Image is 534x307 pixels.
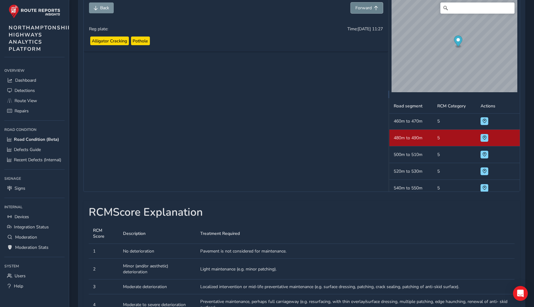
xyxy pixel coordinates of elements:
[433,130,476,146] td: 5
[15,185,25,191] span: Signs
[14,157,61,163] span: Recent Defects (Internal)
[89,206,515,219] h1: RCM Score Explanation
[355,5,372,11] span: Forward
[4,85,65,96] a: Detections
[15,77,36,83] span: Dashboard
[389,146,433,163] td: 500m to 510m
[119,244,196,259] td: No deterioration
[389,113,433,130] td: 460m to 470m
[4,155,65,165] a: Recent Defects (Internal)
[92,39,127,46] span: Alligator Cracking
[389,180,433,197] td: 540m to 550m
[4,106,65,116] a: Repairs
[389,163,433,180] td: 520m to 530m
[440,2,515,14] input: Search
[9,24,76,53] span: NORTHAMPTONSHIRE HIGHWAYS ANALYTICS PLATFORM
[433,146,476,163] td: 5
[9,4,60,18] img: rr logo
[93,227,114,239] span: RCM Score
[15,98,37,104] span: Route View
[15,108,29,114] span: Repairs
[437,103,466,109] span: RCM Category
[4,145,65,155] a: Defects Guide
[433,163,476,180] td: 5
[351,2,383,13] button: Forward
[4,271,65,281] a: Users
[4,75,65,85] a: Dashboard
[4,96,65,106] a: Route View
[14,136,59,142] span: Road Condition (Beta)
[433,180,476,197] td: 5
[4,66,65,75] div: Overview
[4,281,65,291] a: Help
[89,279,119,294] td: 3
[133,39,148,46] span: Pothole
[89,259,119,279] td: 2
[433,113,476,130] td: 5
[89,244,119,259] td: 1
[15,273,26,279] span: Users
[196,259,515,279] td: Light maintenance (e.g. minor patching).
[14,224,49,230] span: Integration Status
[454,36,462,48] div: Map marker
[15,214,29,220] span: Devices
[4,183,65,193] a: Signs
[513,286,528,301] div: Open Intercom Messenger
[89,2,114,13] button: Back
[196,244,515,259] td: Pavement is not considered for maintenance.
[4,212,65,222] a: Devices
[15,244,49,250] span: Moderation Stats
[4,262,65,271] div: System
[196,279,515,294] td: Localized intervention or mid-life preventative maintenance (e.g. surface dressing, patching, cra...
[14,147,41,153] span: Defects Guide
[119,259,196,279] td: Minor (and/or aesthetic) deterioration
[14,283,23,289] span: Help
[4,242,65,253] a: Moderation Stats
[123,231,146,236] span: Description
[347,27,383,38] p: Time: [DATE] 11:27
[4,202,65,212] div: Internal
[15,234,37,240] span: Moderation
[200,231,240,236] span: Treatment Required
[389,130,433,146] td: 480m to 490m
[4,174,65,183] div: Signage
[4,232,65,242] a: Moderation
[4,134,65,145] a: Road Condition (Beta)
[481,103,495,109] span: Actions
[394,103,422,109] span: Road segment
[15,88,35,93] span: Detections
[100,5,109,11] span: Back
[89,27,108,34] p: Reg plate:
[119,279,196,294] td: Moderate deterioration
[4,125,65,134] div: Road Condition
[4,222,65,232] a: Integration Status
